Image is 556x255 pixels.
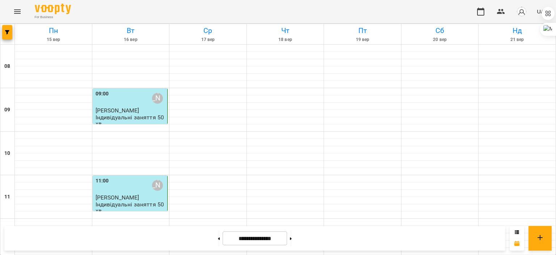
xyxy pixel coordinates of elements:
[537,8,544,15] span: UA
[16,25,91,36] h6: Пн
[152,93,163,104] div: Андріана Андрійчик
[517,7,527,17] img: avatar_s.png
[4,149,10,157] h6: 10
[96,90,109,98] label: 09:00
[170,25,245,36] h6: Ср
[96,107,139,114] span: [PERSON_NAME]
[534,5,547,18] button: UA
[4,62,10,70] h6: 08
[96,114,166,127] p: Індивідуальні заняття 50хв
[9,3,26,20] button: Menu
[170,36,245,43] h6: 17 вер
[4,193,10,201] h6: 11
[480,36,555,43] h6: 21 вер
[16,36,91,43] h6: 15 вер
[152,180,163,191] div: Андріана Андрійчик
[248,25,323,36] h6: Чт
[96,194,139,201] span: [PERSON_NAME]
[403,25,477,36] h6: Сб
[93,36,168,43] h6: 16 вер
[480,25,555,36] h6: Нд
[248,36,323,43] h6: 18 вер
[35,4,71,14] img: Voopty Logo
[96,177,109,185] label: 11:00
[93,25,168,36] h6: Вт
[325,25,400,36] h6: Пт
[403,36,477,43] h6: 20 вер
[4,106,10,114] h6: 09
[96,201,166,214] p: Індивідуальні заняття 50хв
[35,15,71,20] span: For Business
[325,36,400,43] h6: 19 вер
